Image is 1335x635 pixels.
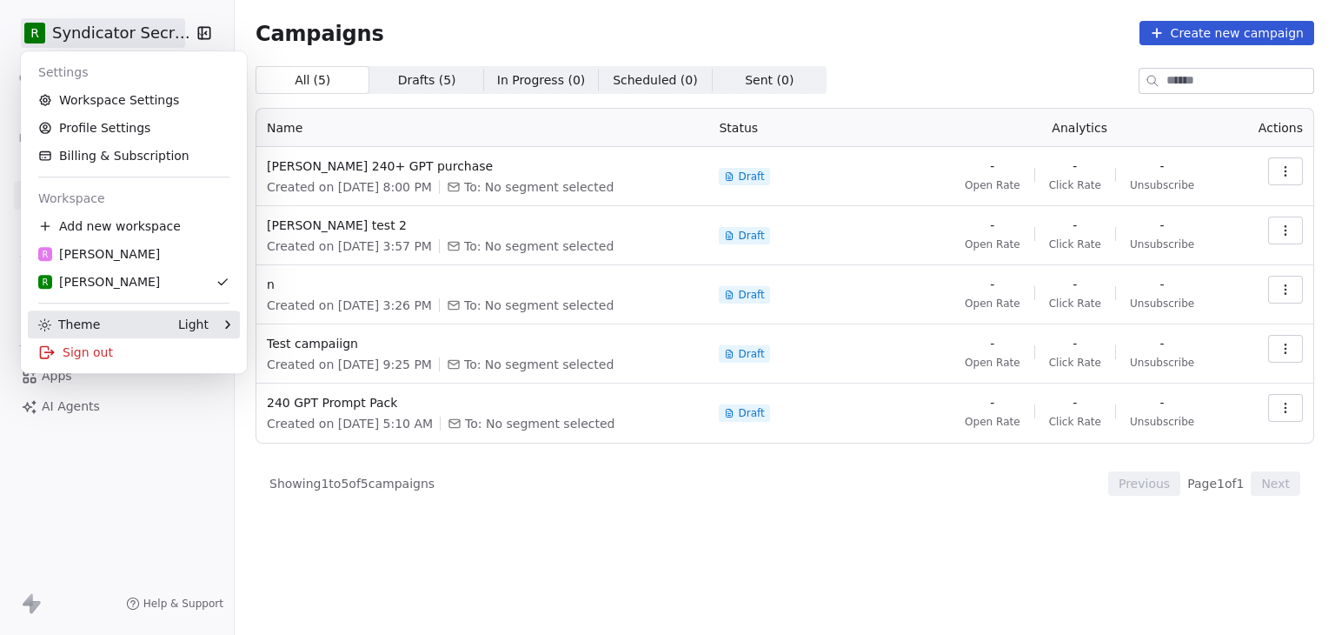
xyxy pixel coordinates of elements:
a: Workspace Settings [28,86,240,114]
div: Add new workspace [28,212,240,240]
div: [PERSON_NAME] [38,273,160,291]
div: Workspace [28,184,240,212]
div: [PERSON_NAME] [38,245,160,263]
span: R [43,248,49,261]
div: Sign out [28,338,240,366]
a: Billing & Subscription [28,142,240,170]
span: R [43,276,49,289]
div: Theme [38,316,100,333]
div: Settings [28,58,240,86]
a: Profile Settings [28,114,240,142]
div: Light [178,316,209,333]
